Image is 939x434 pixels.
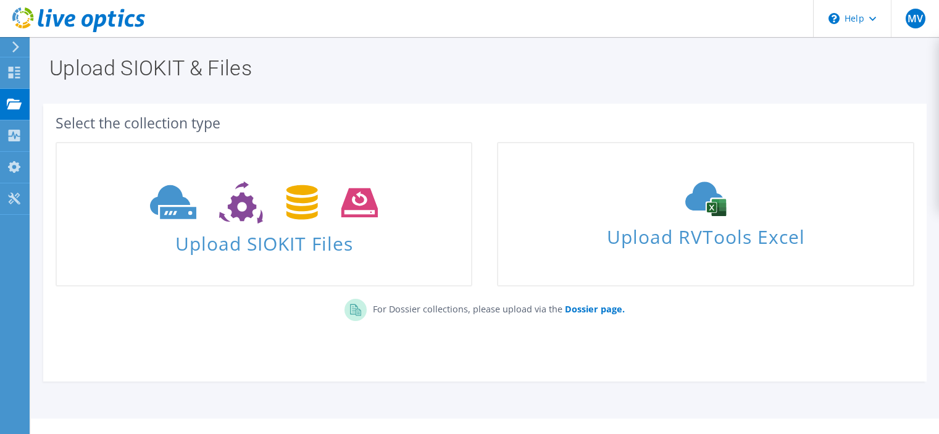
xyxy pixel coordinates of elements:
[367,299,625,316] p: For Dossier collections, please upload via the
[562,303,625,315] a: Dossier page.
[498,220,912,247] span: Upload RVTools Excel
[497,142,914,286] a: Upload RVTools Excel
[49,57,914,78] h1: Upload SIOKIT & Files
[906,9,925,28] span: MV
[57,227,471,253] span: Upload SIOKIT Files
[56,142,472,286] a: Upload SIOKIT Files
[56,116,914,130] div: Select the collection type
[565,303,625,315] b: Dossier page.
[828,13,840,24] svg: \n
